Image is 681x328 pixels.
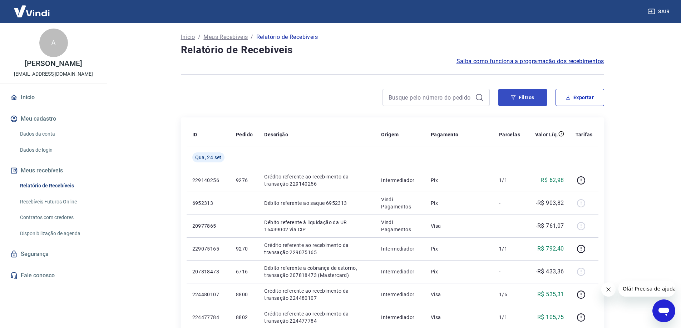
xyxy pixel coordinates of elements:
[381,314,419,321] p: Intermediador
[264,310,370,324] p: Crédito referente ao recebimento da transação 224477784
[499,291,520,298] p: 1/6
[499,222,520,229] p: -
[381,196,419,210] p: Vindi Pagamentos
[499,177,520,184] p: 1/1
[498,89,547,106] button: Filtros
[192,222,224,229] p: 20977865
[192,245,224,252] p: 229075165
[537,313,564,322] p: R$ 105,75
[431,222,488,229] p: Visa
[431,200,488,207] p: Pix
[537,290,564,299] p: R$ 535,31
[17,127,98,141] a: Dados da conta
[9,268,98,283] a: Fale conosco
[536,222,564,230] p: -R$ 761,07
[457,57,604,66] a: Saiba como funciona a programação dos recebimentos
[264,131,288,138] p: Descrição
[431,131,459,138] p: Pagamento
[236,268,253,275] p: 6716
[17,178,98,193] a: Relatório de Recebíveis
[535,131,558,138] p: Valor Líq.
[576,131,593,138] p: Tarifas
[381,177,419,184] p: Intermediador
[381,268,419,275] p: Intermediador
[251,33,253,41] p: /
[381,245,419,252] p: Intermediador
[25,60,82,67] p: [PERSON_NAME]
[256,33,318,41] p: Relatório de Recebíveis
[541,176,564,185] p: R$ 62,98
[203,33,248,41] a: Meus Recebíveis
[499,245,520,252] p: 1/1
[236,314,253,321] p: 8802
[236,245,253,252] p: 9270
[192,268,224,275] p: 207818473
[192,200,224,207] p: 6952313
[9,90,98,105] a: Início
[431,268,488,275] p: Pix
[389,92,472,103] input: Busque pelo número do pedido
[556,89,604,106] button: Exportar
[499,200,520,207] p: -
[4,5,60,11] span: Olá! Precisa de ajuda?
[17,226,98,241] a: Disponibilização de agenda
[192,291,224,298] p: 224480107
[9,0,55,22] img: Vindi
[195,154,222,161] span: Qua, 24 set
[17,143,98,157] a: Dados de login
[536,199,564,207] p: -R$ 903,82
[618,281,675,297] iframe: Mensagem da empresa
[264,200,370,207] p: Débito referente ao saque 6952313
[236,291,253,298] p: 8800
[381,131,399,138] p: Origem
[264,173,370,187] p: Crédito referente ao recebimento da transação 229140256
[198,33,201,41] p: /
[499,314,520,321] p: 1/1
[431,245,488,252] p: Pix
[17,195,98,209] a: Recebíveis Futuros Online
[9,111,98,127] button: Meu cadastro
[652,299,675,322] iframe: Botão para abrir a janela de mensagens
[601,282,616,297] iframe: Fechar mensagem
[192,131,197,138] p: ID
[381,291,419,298] p: Intermediador
[647,5,672,18] button: Sair
[499,268,520,275] p: -
[264,219,370,233] p: Débito referente à liquidação da UR 16439002 via CIP
[236,177,253,184] p: 9276
[264,242,370,256] p: Crédito referente ao recebimento da transação 229075165
[39,29,68,57] div: A
[9,163,98,178] button: Meus recebíveis
[181,43,604,57] h4: Relatório de Recebíveis
[236,131,253,138] p: Pedido
[499,131,520,138] p: Parcelas
[536,267,564,276] p: -R$ 433,36
[537,244,564,253] p: R$ 792,40
[192,177,224,184] p: 229140256
[431,314,488,321] p: Visa
[14,70,93,78] p: [EMAIL_ADDRESS][DOMAIN_NAME]
[9,246,98,262] a: Segurança
[17,210,98,225] a: Contratos com credores
[264,264,370,279] p: Débito referente a cobrança de estorno, transação 207818473 (Mastercard)
[264,287,370,302] p: Crédito referente ao recebimento da transação 224480107
[431,291,488,298] p: Visa
[381,219,419,233] p: Vindi Pagamentos
[181,33,195,41] a: Início
[192,314,224,321] p: 224477784
[431,177,488,184] p: Pix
